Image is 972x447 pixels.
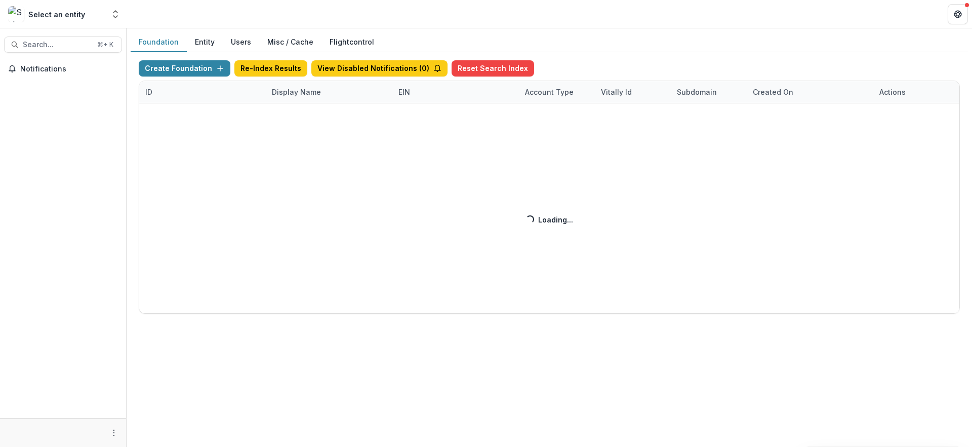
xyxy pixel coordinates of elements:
button: Notifications [4,61,122,77]
button: Entity [187,32,223,52]
div: ⌘ + K [95,39,115,50]
button: Users [223,32,259,52]
button: Search... [4,36,122,53]
span: Search... [23,41,91,49]
button: Misc / Cache [259,32,321,52]
img: Select an entity [8,6,24,22]
button: More [108,427,120,439]
button: Foundation [131,32,187,52]
button: Open entity switcher [108,4,123,24]
span: Notifications [20,65,118,73]
a: Flightcontrol [330,36,374,47]
button: Get Help [948,4,968,24]
div: Select an entity [28,9,85,20]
